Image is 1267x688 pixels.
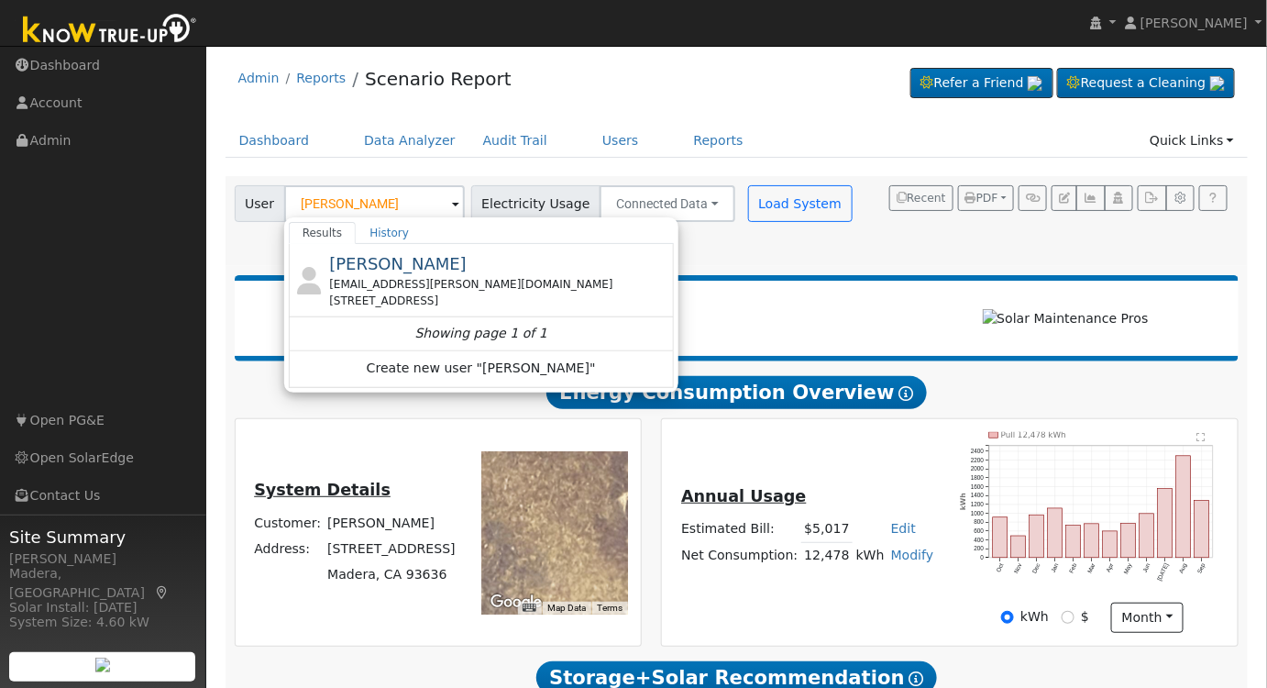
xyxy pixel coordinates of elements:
[325,561,459,587] td: Madera, CA 93636
[1052,185,1077,211] button: Edit User
[1138,185,1166,211] button: Export Interval Data
[971,448,985,454] text: 2400
[1019,185,1047,211] button: Generate Report Link
[853,542,887,569] td: kWh
[600,185,735,222] button: Connected Data
[1066,526,1081,558] rect: onclick=""
[1013,562,1024,575] text: Nov
[235,185,285,222] span: User
[974,519,984,526] text: 800
[1106,562,1117,574] text: Apr
[1178,562,1189,575] text: Aug
[678,516,801,543] td: Estimated Bill:
[1156,562,1171,583] text: [DATE]
[971,510,985,516] text: 1000
[959,494,967,511] text: kWh
[1158,489,1173,558] rect: onclick=""
[547,602,586,615] button: Map Data
[289,222,357,244] a: Results
[1028,76,1042,91] img: retrieve
[1062,611,1074,624] input: $
[356,222,423,244] a: History
[995,562,1005,573] text: Oct
[909,671,924,686] i: Show Help
[971,474,985,481] text: 1800
[329,293,669,309] div: [STREET_ADDRESS]
[1197,433,1206,442] text: 
[1199,185,1228,211] a: Help Link
[981,554,985,560] text: 0
[958,185,1014,211] button: PDF
[367,359,596,380] span: Create new user "[PERSON_NAME]"
[226,124,324,158] a: Dashboard
[1210,76,1225,91] img: retrieve
[971,493,985,499] text: 1400
[9,613,196,632] div: System Size: 4.60 kW
[253,290,891,321] h2: Scenario Report
[589,124,653,158] a: Users
[238,71,280,85] a: Admin
[9,549,196,569] div: [PERSON_NAME]
[889,185,953,211] button: Recent
[1076,185,1105,211] button: Multi-Series Graph
[910,68,1053,99] a: Refer a Friend
[471,185,600,222] span: Electricity Usage
[415,324,547,343] i: Showing page 1 of 1
[350,124,469,158] a: Data Analyzer
[486,591,546,615] img: Google
[974,546,984,552] text: 200
[680,124,757,158] a: Reports
[801,542,853,569] td: 12,478
[95,658,110,672] img: retrieve
[9,564,196,603] div: Madera, [GEOGRAPHIC_DATA]
[965,192,998,205] span: PDF
[1011,536,1026,558] rect: onclick=""
[597,603,622,613] a: Terms (opens in new tab)
[1068,562,1078,574] text: Feb
[1057,68,1235,99] a: Request a Cleaning
[971,483,985,490] text: 1600
[1196,562,1207,575] text: Sep
[678,542,801,569] td: Net Consumption:
[891,521,916,536] a: Edit
[1081,607,1089,627] label: $
[891,548,934,562] a: Modify
[983,309,1149,328] img: Solar Maintenance Pros
[1030,516,1044,559] rect: onclick=""
[325,536,459,561] td: [STREET_ADDRESS]
[1086,562,1096,575] text: Mar
[1085,524,1099,558] rect: onclick=""
[9,598,196,617] div: Solar Install: [DATE]
[1195,501,1209,558] rect: onclick=""
[971,501,985,507] text: 1200
[1140,514,1154,558] rect: onclick=""
[971,466,985,472] text: 2000
[329,254,467,273] span: [PERSON_NAME]
[284,185,465,222] input: Select a User
[486,591,546,615] a: Open this area in Google Maps (opens a new window)
[1048,508,1063,558] rect: onclick=""
[251,536,325,561] td: Address:
[1050,562,1060,574] text: Jan
[971,457,985,463] text: 2200
[1176,456,1191,558] rect: onclick=""
[9,525,196,549] span: Site Summary
[244,290,901,347] div: Powered by Know True-Up ®
[546,376,926,409] span: Energy Consumption Overview
[14,10,206,51] img: Know True-Up
[1123,562,1135,576] text: May
[1105,185,1133,211] button: Login As
[154,585,171,600] a: Map
[1141,562,1151,574] text: Jun
[469,124,561,158] a: Audit Trail
[1166,185,1195,211] button: Settings
[1103,531,1118,558] rect: onclick=""
[899,386,914,401] i: Show Help
[974,527,984,534] text: 600
[1001,611,1014,624] input: kWh
[296,71,346,85] a: Reports
[1111,603,1184,634] button: month
[523,602,535,615] button: Keyboard shortcuts
[974,537,984,543] text: 400
[1140,16,1248,30] span: [PERSON_NAME]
